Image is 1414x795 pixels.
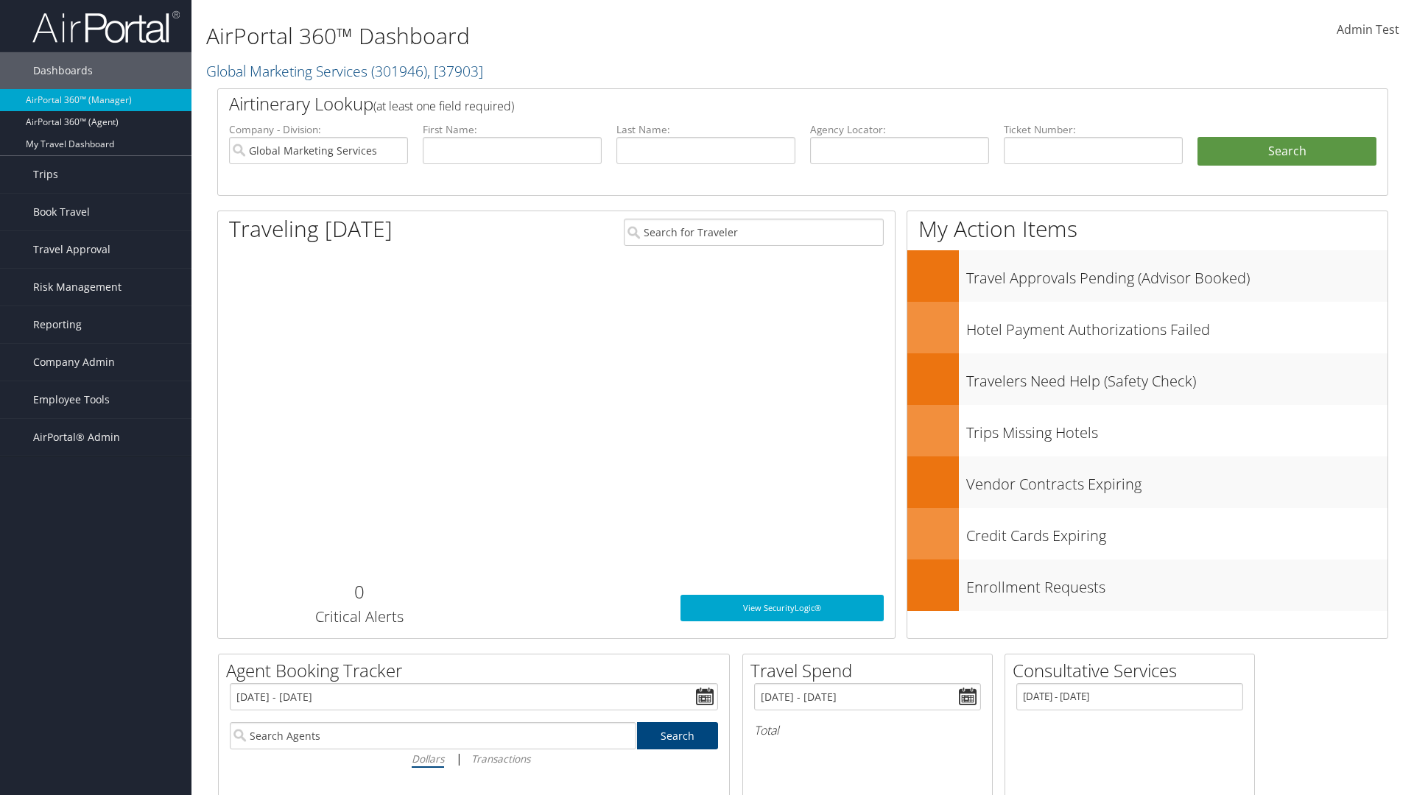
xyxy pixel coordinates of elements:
h3: Travelers Need Help (Safety Check) [966,364,1387,392]
span: , [ 37903 ] [427,61,483,81]
a: Travelers Need Help (Safety Check) [907,353,1387,405]
label: Company - Division: [229,122,408,137]
span: Book Travel [33,194,90,230]
h2: Consultative Services [1013,658,1254,683]
img: airportal-logo.png [32,10,180,44]
span: Dashboards [33,52,93,89]
span: ( 301946 ) [371,61,427,81]
span: (at least one field required) [373,98,514,114]
a: Credit Cards Expiring [907,508,1387,559]
label: Agency Locator: [810,122,989,137]
div: | [230,749,718,768]
a: View SecurityLogic® [680,595,884,621]
a: Vendor Contracts Expiring [907,456,1387,508]
a: Search [637,722,719,749]
a: Trips Missing Hotels [907,405,1387,456]
h3: Trips Missing Hotels [966,415,1387,443]
span: AirPortal® Admin [33,419,120,456]
h6: Total [754,722,981,738]
i: Dollars [412,752,444,766]
i: Transactions [471,752,530,766]
h3: Credit Cards Expiring [966,518,1387,546]
label: First Name: [423,122,602,137]
label: Ticket Number: [1004,122,1183,137]
span: Reporting [33,306,82,343]
h2: Travel Spend [750,658,992,683]
input: Search for Traveler [624,219,884,246]
a: Global Marketing Services [206,61,483,81]
span: Trips [33,156,58,193]
h3: Hotel Payment Authorizations Failed [966,312,1387,340]
h2: Agent Booking Tracker [226,658,729,683]
a: Hotel Payment Authorizations Failed [907,302,1387,353]
a: Travel Approvals Pending (Advisor Booked) [907,250,1387,302]
span: Risk Management [33,269,122,305]
span: Admin Test [1337,21,1399,38]
button: Search [1197,137,1376,166]
h1: AirPortal 360™ Dashboard [206,21,1002,52]
h3: Vendor Contracts Expiring [966,467,1387,495]
a: Admin Test [1337,7,1399,53]
span: Travel Approval [33,231,110,268]
label: Last Name: [616,122,795,137]
h2: 0 [229,579,489,604]
h2: Airtinerary Lookup [229,91,1279,116]
span: Company Admin [33,344,115,381]
h3: Travel Approvals Pending (Advisor Booked) [966,261,1387,289]
h1: My Action Items [907,213,1387,244]
h3: Enrollment Requests [966,570,1387,598]
h3: Critical Alerts [229,607,489,627]
a: Enrollment Requests [907,559,1387,611]
input: Search Agents [230,722,636,749]
h1: Traveling [DATE] [229,213,393,244]
span: Employee Tools [33,381,110,418]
